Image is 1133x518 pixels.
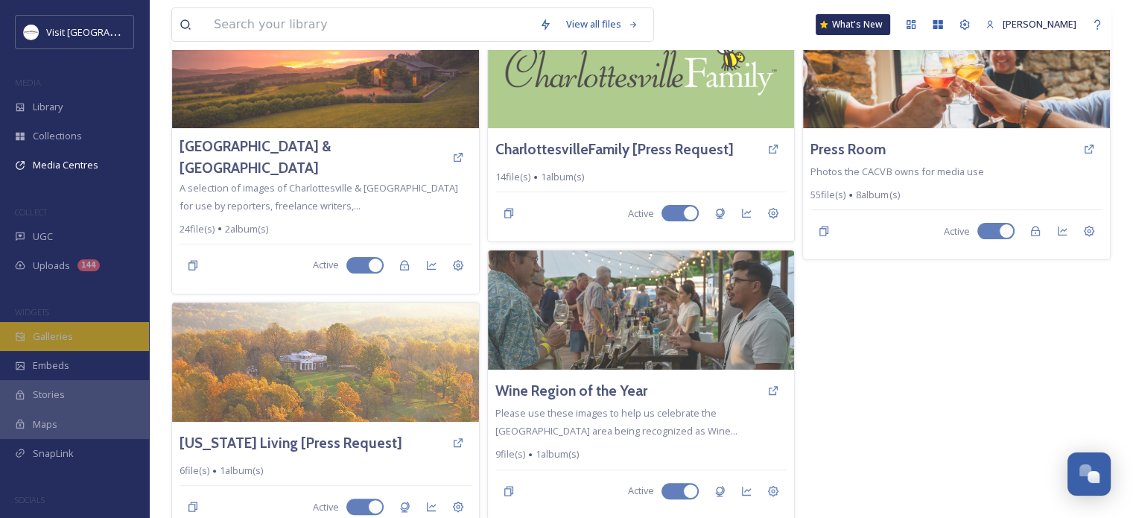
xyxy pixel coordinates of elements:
a: Wine Region of the Year [495,380,647,402]
span: [PERSON_NAME] [1003,17,1076,31]
span: Stories [33,388,65,402]
a: Press Room [810,139,886,160]
a: What's New [816,14,890,35]
img: Monticello%20Wine%20Week%20at%20Eastwood%20Farm%20and%20Winery [488,250,795,370]
span: Media Centres [33,158,98,172]
span: Active [628,206,654,221]
input: Search your library [206,8,532,41]
a: View all files [559,10,646,39]
span: Galleries [33,329,73,344]
span: UGC [33,230,53,244]
span: 1 album(s) [536,447,579,461]
a: CharlottesvilleFamily [Press Request] [495,139,734,160]
span: 24 file(s) [180,222,215,236]
span: 1 album(s) [220,464,263,478]
span: COLLECT [15,206,47,218]
span: MEDIA [15,77,41,88]
span: Active [313,258,339,272]
span: Maps [33,417,57,432]
img: DSC08741.jpg [803,9,1110,128]
img: Pippin%20Hill%20Sunset%20Shoot-6%20(1).jpg [172,9,479,128]
img: Circle%20Logo.png [24,25,39,40]
img: green_CvilleFamilyLogo_web.jpg [488,9,795,128]
span: 8 album(s) [856,188,899,202]
div: 144 [77,259,100,271]
span: 2 album(s) [225,222,268,236]
a: [US_STATE] Living [Press Request] [180,432,402,454]
span: Active [944,224,970,239]
img: Monticello%20aerial%2002-LP%20big.jpg [172,303,479,422]
span: SOCIALS [15,494,45,505]
a: [PERSON_NAME] [978,10,1084,39]
span: Active [628,484,654,498]
span: Embeds [33,359,69,373]
span: Please use these images to help us celebrate the [GEOGRAPHIC_DATA] area being recognized as Wine... [495,406,737,438]
span: A selection of images of Charlottesville & [GEOGRAPHIC_DATA] for use by reporters, freelance writ... [180,181,458,212]
span: 14 file(s) [495,170,530,184]
span: 55 file(s) [810,188,845,202]
span: 9 file(s) [495,447,525,461]
span: SnapLink [33,446,74,461]
span: Visit [GEOGRAPHIC_DATA] [46,25,162,39]
span: Photos the CACVB owns for media use [810,165,983,178]
span: WIDGETS [15,306,49,318]
span: 6 file(s) [180,464,209,478]
span: Active [313,500,339,514]
span: Library [33,100,63,114]
span: Uploads [33,259,70,273]
span: Collections [33,129,82,143]
a: [GEOGRAPHIC_DATA] & [GEOGRAPHIC_DATA] [180,136,445,179]
span: 1 album(s) [541,170,584,184]
button: Open Chat [1067,452,1111,496]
